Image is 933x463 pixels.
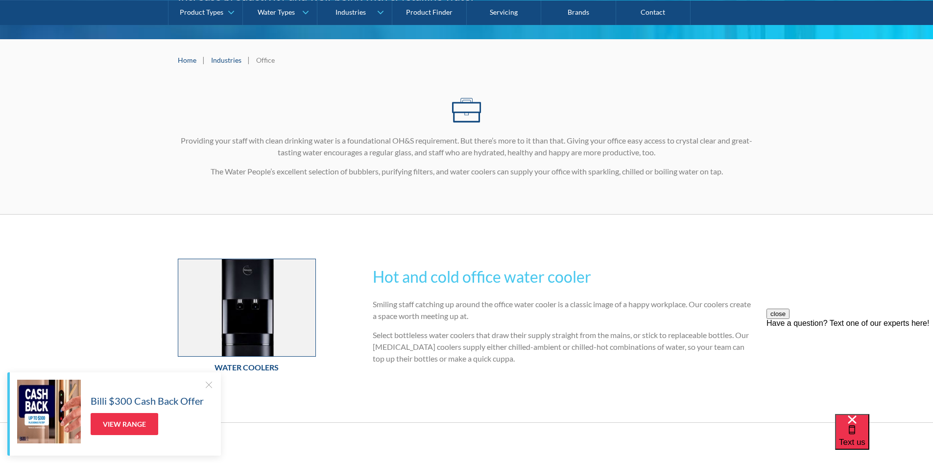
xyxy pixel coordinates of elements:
p: Providing your staff with clean drinking water is a foundational OH&S requirement. But there’s mo... [178,135,756,158]
p: Smiling staff catching up around the office water cooler is a classic image of a happy workplace.... [373,298,755,322]
div: Product Types [180,8,223,16]
img: Water Coolers [178,259,316,356]
div: | [201,54,206,66]
div: Water Types [258,8,295,16]
div: | [246,54,251,66]
iframe: podium webchat widget bubble [835,414,933,463]
a: Water CoolersWater Coolers [178,259,316,378]
h5: Billi $300 Cash Back Offer [91,393,204,408]
h6: Water Coolers [178,362,316,373]
a: Home [178,55,196,65]
img: Billi $300 Cash Back Offer [17,380,81,443]
a: Industries [211,55,241,65]
h2: Hot and cold office water cooler [373,265,755,289]
div: Industries [335,8,366,16]
iframe: podium webchat widget prompt [766,309,933,426]
p: Select bottleless water coolers that draw their supply straight from the mains, or stick to repla... [373,329,755,365]
p: The Water People’s excellent selection of bubblers, purifying filters, and water coolers can supp... [178,166,756,177]
a: View Range [91,413,158,435]
div: Office [256,55,275,65]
